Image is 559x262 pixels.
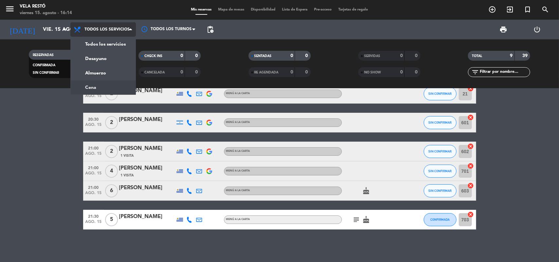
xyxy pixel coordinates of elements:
[215,8,248,11] span: Mapa de mesas
[84,27,130,32] span: Todos los servicios
[85,191,102,198] span: ago. 15
[85,164,102,171] span: 21:00
[468,85,474,92] i: cancel
[206,120,212,126] img: google-logo.png
[533,26,541,33] i: power_settings_new
[105,116,118,129] span: 2
[290,70,293,74] strong: 0
[363,187,370,195] i: cake
[180,70,183,74] strong: 0
[353,216,361,224] i: subject
[121,153,134,158] span: 1 Visita
[206,149,212,154] img: google-logo.png
[119,87,175,95] div: [PERSON_NAME]
[196,53,199,58] strong: 0
[71,51,136,66] a: Desayuno
[226,189,250,192] span: Menú a la carta
[85,151,102,159] span: ago. 15
[85,220,102,227] span: ago. 15
[428,189,452,192] span: SIN CONFIRMAR
[119,212,175,221] div: [PERSON_NAME]
[71,66,136,80] a: Almuerzo
[428,150,452,153] span: SIN CONFIRMAR
[85,212,102,220] span: 21:30
[305,53,309,58] strong: 0
[33,71,59,74] span: SIN CONFIRMAR
[85,144,102,151] span: 21:00
[226,150,250,152] span: Menú a la carta
[424,165,457,178] button: SIN CONFIRMAR
[85,94,102,101] span: ago. 15
[424,116,457,129] button: SIN CONFIRMAR
[524,6,531,13] i: turned_in_not
[522,53,529,58] strong: 39
[468,163,474,169] i: cancel
[5,4,15,14] i: menu
[226,170,250,172] span: Menú a la carta
[506,6,514,13] i: exit_to_app
[254,71,279,74] span: RE AGENDADA
[71,37,136,51] a: Todos los servicios
[500,26,508,33] span: print
[105,165,118,178] span: 4
[510,53,513,58] strong: 9
[119,184,175,192] div: [PERSON_NAME]
[20,3,72,10] div: Vela Restó
[206,91,212,97] img: google-logo.png
[85,123,102,130] span: ago. 15
[468,182,474,189] i: cancel
[206,168,212,174] img: google-logo.png
[61,26,69,33] i: arrow_drop_down
[472,54,482,58] span: TOTAL
[415,53,419,58] strong: 0
[415,70,419,74] strong: 0
[363,216,370,224] i: cake
[71,80,136,95] a: Cena
[119,115,175,124] div: [PERSON_NAME]
[105,184,118,197] span: 6
[290,53,293,58] strong: 0
[430,218,450,221] span: CONFIRMADA
[471,68,479,76] i: filter_list
[33,53,54,57] span: RESERVADAS
[180,53,183,58] strong: 0
[424,213,457,226] button: CONFIRMADA
[85,171,102,179] span: ago. 15
[279,8,311,11] span: Lista de Espera
[5,22,40,37] i: [DATE]
[468,114,474,121] i: cancel
[105,145,118,158] span: 2
[468,211,474,218] i: cancel
[119,164,175,172] div: [PERSON_NAME]
[226,92,250,95] span: Menú a la carta
[541,6,549,13] i: search
[364,54,380,58] span: SERVIDAS
[428,121,452,124] span: SIN CONFIRMAR
[364,71,381,74] span: NO SHOW
[254,54,272,58] span: SENTADAS
[311,8,335,11] span: Pre-acceso
[33,64,55,67] span: CONFIRMADA
[85,115,102,123] span: 20:30
[335,8,371,11] span: Tarjetas de regalo
[424,184,457,197] button: SIN CONFIRMAR
[226,218,250,221] span: Menú a la carta
[5,4,15,16] button: menu
[520,20,554,39] div: LOG OUT
[119,144,175,153] div: [PERSON_NAME]
[226,121,250,124] span: Menú a la carta
[428,169,452,173] span: SIN CONFIRMAR
[400,70,403,74] strong: 0
[424,87,457,100] button: SIN CONFIRMAR
[206,26,214,33] span: pending_actions
[20,10,72,16] div: viernes 15. agosto - 16:14
[144,54,162,58] span: CHECK INS
[428,92,452,95] span: SIN CONFIRMAR
[468,143,474,150] i: cancel
[424,145,457,158] button: SIN CONFIRMAR
[488,6,496,13] i: add_circle_outline
[188,8,215,11] span: Mis reservas
[248,8,279,11] span: Disponibilidad
[105,213,118,226] span: 5
[400,53,403,58] strong: 0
